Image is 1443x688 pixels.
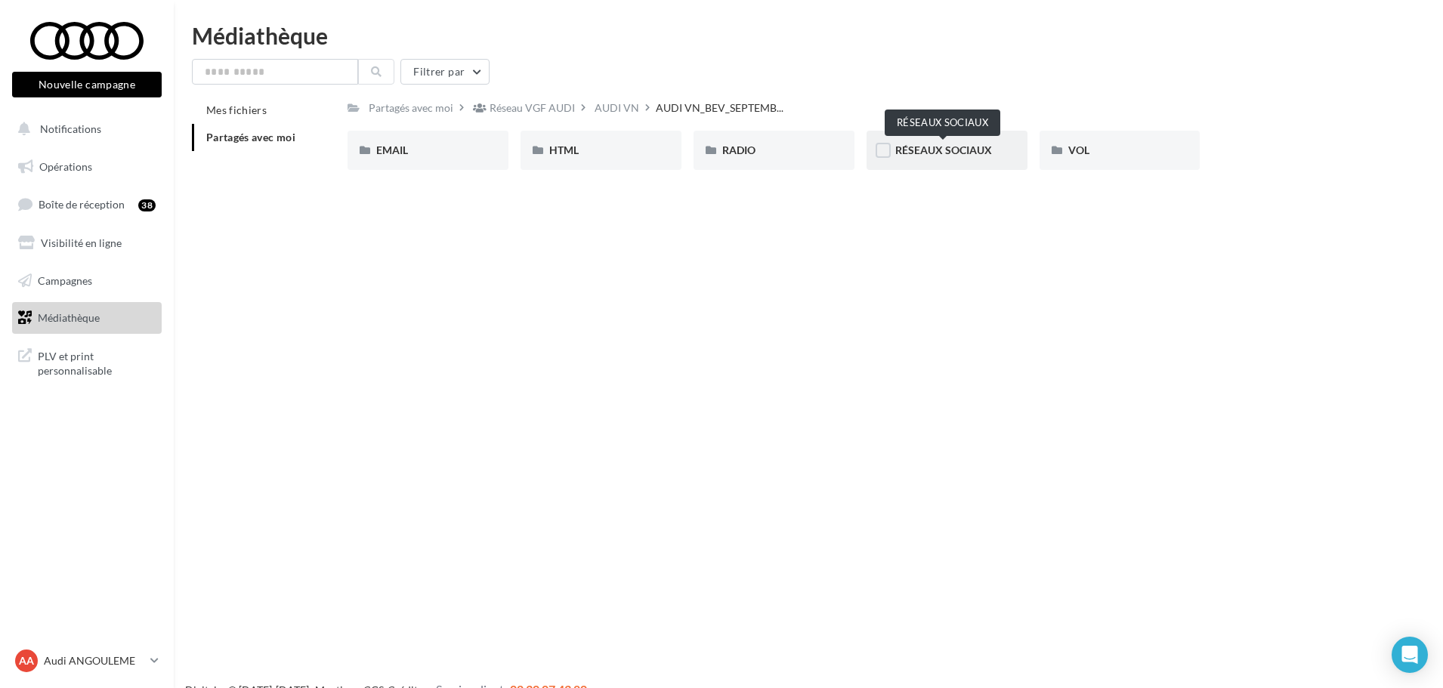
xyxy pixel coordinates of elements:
span: EMAIL [376,143,408,156]
a: Médiathèque [9,302,165,334]
button: Nouvelle campagne [12,72,162,97]
span: AA [19,653,34,668]
div: Open Intercom Messenger [1392,637,1428,673]
a: Campagnes [9,265,165,297]
p: Audi ANGOULEME [44,653,144,668]
span: HTML [549,143,579,156]
div: AUDI VN [595,100,639,116]
span: Campagnes [38,273,92,286]
div: Partagés avec moi [369,100,453,116]
span: Opérations [39,160,92,173]
span: RÉSEAUX SOCIAUX [895,143,992,156]
button: Filtrer par [400,59,490,85]
span: PLV et print personnalisable [38,346,156,378]
a: PLV et print personnalisable [9,340,165,384]
div: RÉSEAUX SOCIAUX [885,110,1000,136]
a: Visibilité en ligne [9,227,165,259]
span: Boîte de réception [39,198,125,211]
span: Mes fichiers [206,103,267,116]
div: Réseau VGF AUDI [490,100,575,116]
div: 38 [138,199,156,211]
a: AA Audi ANGOULEME [12,646,162,675]
a: Boîte de réception38 [9,188,165,221]
span: AUDI VN_BEV_SEPTEMB... [656,100,783,116]
span: Visibilité en ligne [41,236,122,249]
span: VOL [1068,143,1089,156]
span: Médiathèque [38,311,100,324]
span: Notifications [40,122,101,135]
button: Notifications [9,113,159,145]
a: Opérations [9,151,165,183]
div: Médiathèque [192,24,1425,47]
span: Partagés avec moi [206,131,295,143]
span: RADIO [722,143,755,156]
